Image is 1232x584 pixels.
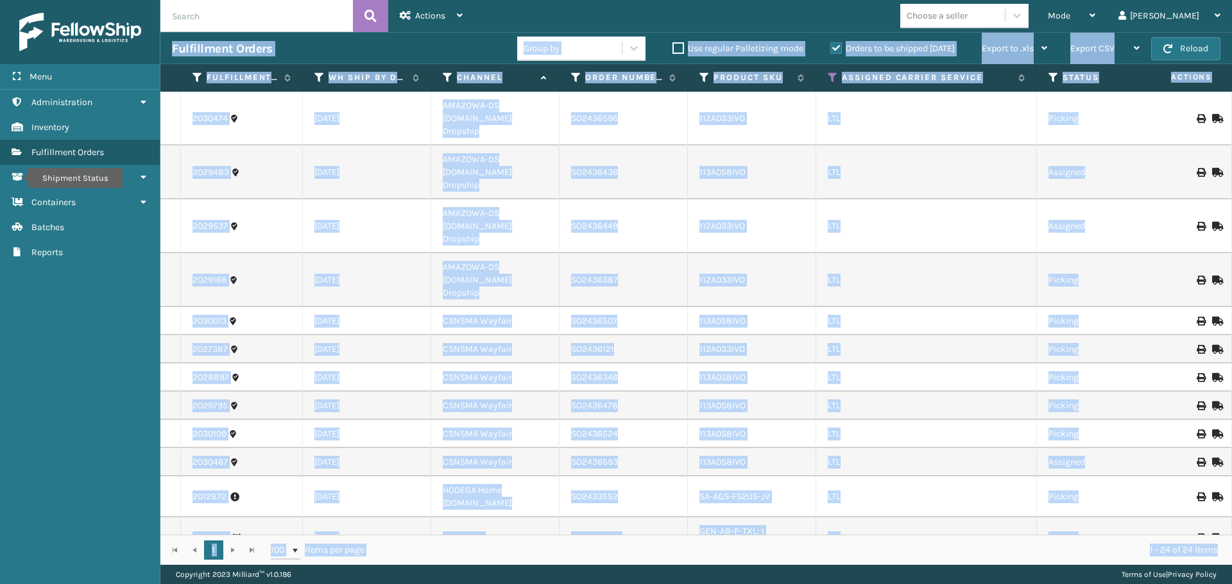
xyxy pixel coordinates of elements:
[431,363,560,392] td: CSNSMA Wayfair
[714,72,791,83] label: Product SKU
[585,72,663,83] label: Order Number
[193,456,228,469] a: 2030467
[431,476,560,517] td: HODEGA Home [DOMAIN_NAME]
[31,222,64,233] span: Batches
[193,166,229,179] a: 2029483
[1197,222,1204,231] i: Print BOL
[816,517,1037,558] td: LTL
[816,420,1037,448] td: LTL
[431,146,560,199] td: AMAZOWA-DS [DOMAIN_NAME] Dropship
[1037,253,1165,307] td: Picking
[1197,401,1204,410] i: Print BOL
[816,335,1037,363] td: LTL
[431,448,560,476] td: CSNSMA Wayfair
[1037,92,1165,146] td: Picking
[699,344,745,355] a: 112A033IVO
[699,315,746,326] a: 113A058IVO
[1212,114,1220,123] i: Mark as Shipped
[31,122,69,133] span: Inventory
[457,72,535,83] label: Channel
[699,400,746,411] a: 113A058IVO
[193,531,228,544] a: 2030494
[560,363,688,392] td: SO2436346
[1037,199,1165,253] td: Assigned
[1197,533,1204,542] i: Print BOL
[560,199,688,253] td: SO2436449
[1197,317,1204,326] i: Print BOL
[271,540,364,560] span: items per page
[560,146,688,199] td: SO2436436
[303,253,431,307] td: [DATE]
[19,13,141,51] img: logo
[431,392,560,420] td: CSNSMA Wayfair
[699,491,770,502] a: SA-AGS-FS2U5-JV
[193,274,227,287] a: 2029168
[1212,345,1220,354] i: Mark as Shipped
[303,146,431,199] td: [DATE]
[431,253,560,307] td: AMAZOWA-DS [DOMAIN_NAME] Dropship
[830,43,955,54] label: Orders to be shipped [DATE]
[431,199,560,253] td: AMAZOWA-DS [DOMAIN_NAME] Dropship
[699,372,746,383] a: 113A058IVO
[1131,67,1220,88] span: Actions
[560,253,688,307] td: SO2436387
[1168,570,1217,579] a: Privacy Policy
[560,476,688,517] td: SO2433552
[1212,222,1220,231] i: Mark as Shipped
[193,399,228,412] a: 2029795
[176,565,291,584] p: Copyright 2023 Milliard™ v 1.0.186
[816,92,1037,146] td: LTL
[1122,565,1217,584] div: |
[1212,458,1220,467] i: Mark as Shipped
[1212,401,1220,410] i: Mark as Shipped
[560,307,688,335] td: SO2436507
[303,335,431,363] td: [DATE]
[816,146,1037,199] td: LTL
[842,72,1012,83] label: Assigned Carrier Service
[303,363,431,392] td: [DATE]
[1212,492,1220,501] i: Mark as Shipped
[1197,345,1204,354] i: Print BOL
[303,476,431,517] td: [DATE]
[1037,476,1165,517] td: Picking
[1197,430,1204,438] i: Print BOL
[1212,533,1220,542] i: Mark as Shipped
[699,456,746,467] a: 113A058IVO
[431,335,560,363] td: CSNSMA Wayfair
[431,517,560,558] td: LTL Freight
[560,420,688,448] td: SO2436524
[699,113,745,124] a: 112A033IVO
[431,92,560,146] td: AMAZOWA-DS [DOMAIN_NAME] Dropship
[560,517,688,558] td: LTL.SS43628
[193,428,227,440] a: 2030109
[31,147,104,158] span: Fulfillment Orders
[207,72,278,83] label: Fulfillment Order Id
[1037,363,1165,392] td: Picking
[1037,146,1165,199] td: Assigned
[1070,43,1115,54] span: Export CSV
[1197,168,1204,177] i: Print BOL
[1212,317,1220,326] i: Mark as Shipped
[303,92,431,146] td: [DATE]
[699,221,745,231] a: 112A033IVO
[1037,392,1165,420] td: Picking
[193,371,229,384] a: 2028897
[31,247,63,258] span: Reports
[193,112,228,125] a: 2030474
[204,540,223,560] a: 1
[1197,276,1204,285] i: Print BOL
[329,72,406,83] label: WH Ship By Date
[431,420,560,448] td: CSNSMA Wayfair
[1212,430,1220,438] i: Mark as Shipped
[1037,335,1165,363] td: Picking
[1048,10,1070,21] span: Mode
[1212,168,1220,177] i: Mark as Shipped
[816,392,1037,420] td: LTL
[1197,373,1204,382] i: Print BOL
[415,10,445,21] span: Actions
[560,92,688,146] td: SO2436596
[907,9,968,22] div: Choose a seller
[1037,420,1165,448] td: Picking
[303,448,431,476] td: [DATE]
[30,71,52,82] span: Menu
